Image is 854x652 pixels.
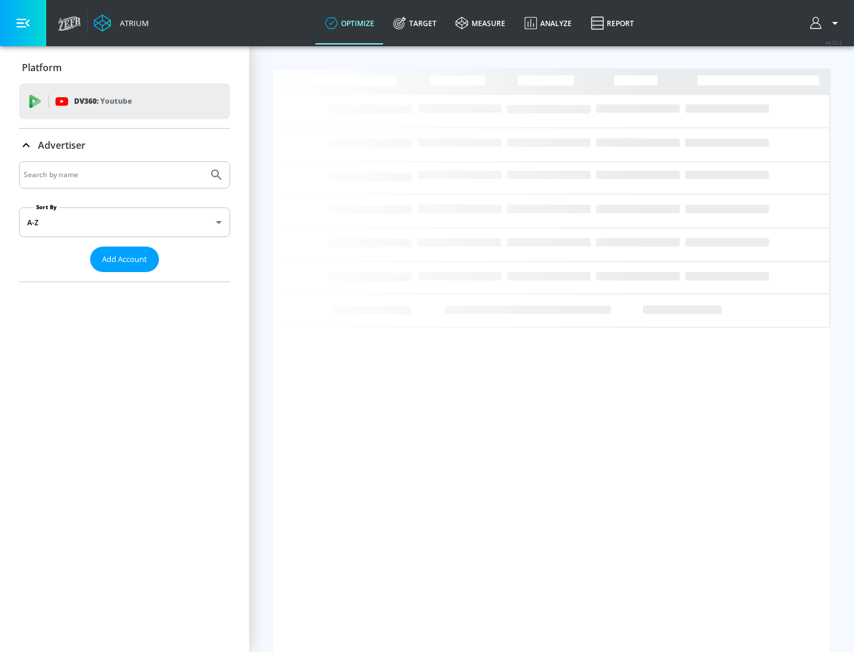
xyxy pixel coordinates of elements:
[581,2,643,44] a: Report
[102,253,147,266] span: Add Account
[100,95,132,107] p: Youtube
[19,129,230,162] div: Advertiser
[384,2,446,44] a: Target
[94,14,149,32] a: Atrium
[74,95,132,108] p: DV360:
[19,84,230,119] div: DV360: Youtube
[826,39,842,46] span: v 4.22.2
[316,2,384,44] a: optimize
[19,207,230,237] div: A-Z
[19,272,230,282] nav: list of Advertiser
[38,139,85,152] p: Advertiser
[90,247,159,272] button: Add Account
[515,2,581,44] a: Analyze
[115,18,149,28] div: Atrium
[19,51,230,84] div: Platform
[19,161,230,282] div: Advertiser
[34,203,59,211] label: Sort By
[446,2,515,44] a: measure
[22,61,62,74] p: Platform
[24,167,203,183] input: Search by name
